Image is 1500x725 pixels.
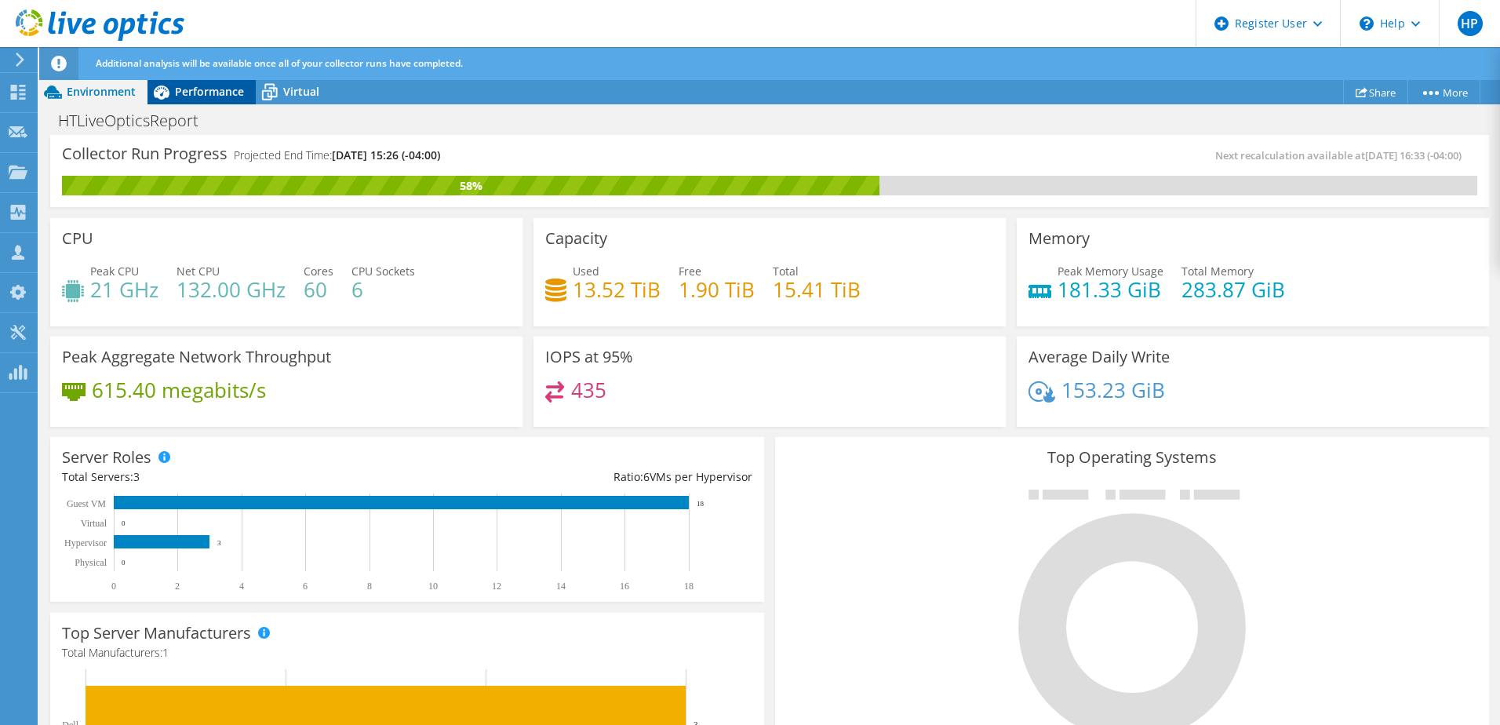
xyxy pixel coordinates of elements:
[90,281,158,298] h4: 21 GHz
[122,519,126,527] text: 0
[64,537,107,548] text: Hypervisor
[162,645,169,660] span: 1
[620,581,629,592] text: 16
[1058,281,1163,298] h4: 181.33 GiB
[217,539,221,547] text: 3
[545,348,633,366] h3: IOPS at 95%
[1181,281,1285,298] h4: 283.87 GiB
[239,581,244,592] text: 4
[573,281,661,298] h4: 13.52 TiB
[92,381,266,399] h4: 615.40 megabits/s
[1181,264,1254,279] span: Total Memory
[787,449,1477,466] h3: Top Operating Systems
[556,581,566,592] text: 14
[1029,348,1170,366] h3: Average Daily Write
[367,581,372,592] text: 8
[51,112,223,129] h1: HTLiveOpticsReport
[1360,16,1374,31] svg: \n
[407,468,752,486] div: Ratio: VMs per Hypervisor
[283,84,319,99] span: Virtual
[573,264,599,279] span: Used
[304,264,333,279] span: Cores
[1343,80,1408,104] a: Share
[697,500,704,508] text: 18
[62,177,879,195] div: 58%
[1058,264,1163,279] span: Peak Memory Usage
[90,264,139,279] span: Peak CPU
[122,559,126,567] text: 0
[1215,148,1469,162] span: Next recalculation available at
[1061,381,1165,399] h4: 153.23 GiB
[133,469,140,484] span: 3
[428,581,438,592] text: 10
[303,581,308,592] text: 6
[62,468,407,486] div: Total Servers:
[1029,230,1090,247] h3: Memory
[684,581,694,592] text: 18
[351,264,415,279] span: CPU Sockets
[351,281,415,298] h4: 6
[175,84,244,99] span: Performance
[96,56,463,70] span: Additional analysis will be available once all of your collector runs have completed.
[67,498,106,509] text: Guest VM
[111,581,116,592] text: 0
[175,581,180,592] text: 2
[234,147,440,164] h4: Projected End Time:
[773,281,861,298] h4: 15.41 TiB
[67,84,136,99] span: Environment
[304,281,333,298] h4: 60
[81,518,107,529] text: Virtual
[1365,148,1462,162] span: [DATE] 16:33 (-04:00)
[679,264,701,279] span: Free
[62,230,93,247] h3: CPU
[1458,11,1483,36] span: HP
[643,469,650,484] span: 6
[62,348,331,366] h3: Peak Aggregate Network Throughput
[773,264,799,279] span: Total
[177,281,286,298] h4: 132.00 GHz
[332,148,440,162] span: [DATE] 15:26 (-04:00)
[62,644,752,661] h4: Total Manufacturers:
[679,281,755,298] h4: 1.90 TiB
[62,449,151,466] h3: Server Roles
[62,625,251,642] h3: Top Server Manufacturers
[545,230,607,247] h3: Capacity
[492,581,501,592] text: 12
[1407,80,1480,104] a: More
[177,264,220,279] span: Net CPU
[75,557,107,568] text: Physical
[571,381,606,399] h4: 435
